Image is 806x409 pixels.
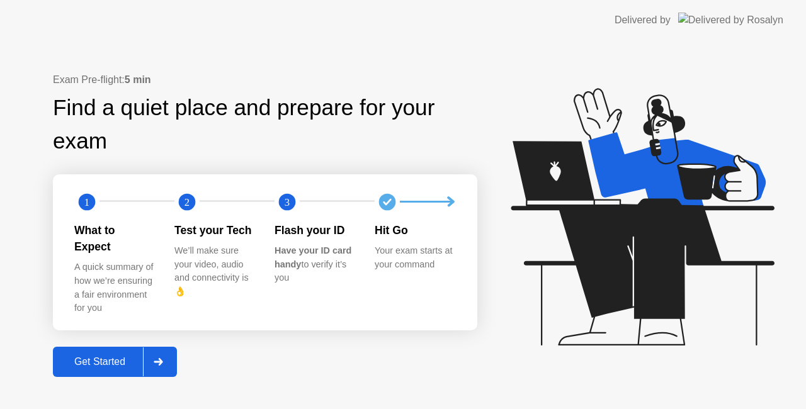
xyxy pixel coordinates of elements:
div: A quick summary of how we’re ensuring a fair environment for you [74,261,154,315]
div: Exam Pre-flight: [53,72,477,87]
img: Delivered by Rosalyn [678,13,783,27]
div: Delivered by [615,13,671,28]
div: to verify it’s you [275,244,355,285]
b: 5 min [125,74,151,85]
div: Your exam starts at your command [375,244,455,271]
button: Get Started [53,347,177,377]
text: 1 [84,196,89,208]
b: Have your ID card handy [275,245,351,269]
div: What to Expect [74,222,154,255]
div: We’ll make sure your video, audio and connectivity is 👌 [174,244,254,298]
text: 2 [184,196,190,208]
div: Get Started [57,356,143,367]
text: 3 [285,196,290,208]
div: Test your Tech [174,222,254,238]
div: Find a quiet place and prepare for your exam [53,91,477,158]
div: Hit Go [375,222,455,238]
div: Flash your ID [275,222,355,238]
